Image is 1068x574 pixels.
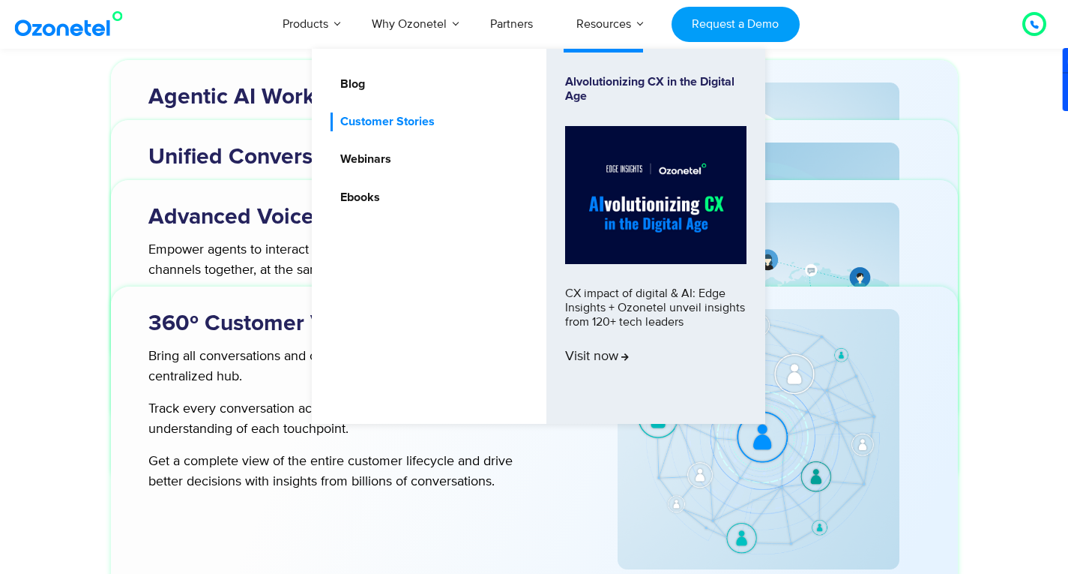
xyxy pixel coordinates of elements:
[331,113,437,131] a: Customer Stories
[148,347,537,387] p: Bring all conversations and customer data sources into a centralized hub.
[148,143,568,172] h3: Unified Conversations
[565,75,746,398] a: Alvolutionizing CX in the Digital AgeCX impact of digital & AI: Edge Insights + Ozonetel unveil i...
[148,240,537,281] p: Empower agents to interact with across voice & digital channels together, at the same time.
[565,126,746,264] img: Alvolutionizing.jpg
[331,188,382,207] a: Ebooks
[148,83,568,112] h3: Agentic AI Workflow
[331,150,393,169] a: Webinars
[148,399,537,440] p: Track every conversation across all channels, with real-time understanding of each touchpoint.
[148,203,568,232] h3: Advanced Voice + Digital
[672,7,800,42] a: Request a Demo
[148,452,537,492] p: Get a complete view of the entire customer lifecycle and drive better decisions with insights fro...
[565,349,629,365] span: Visit now
[148,309,568,338] h3: 360º Customer View
[331,75,367,94] a: Blog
